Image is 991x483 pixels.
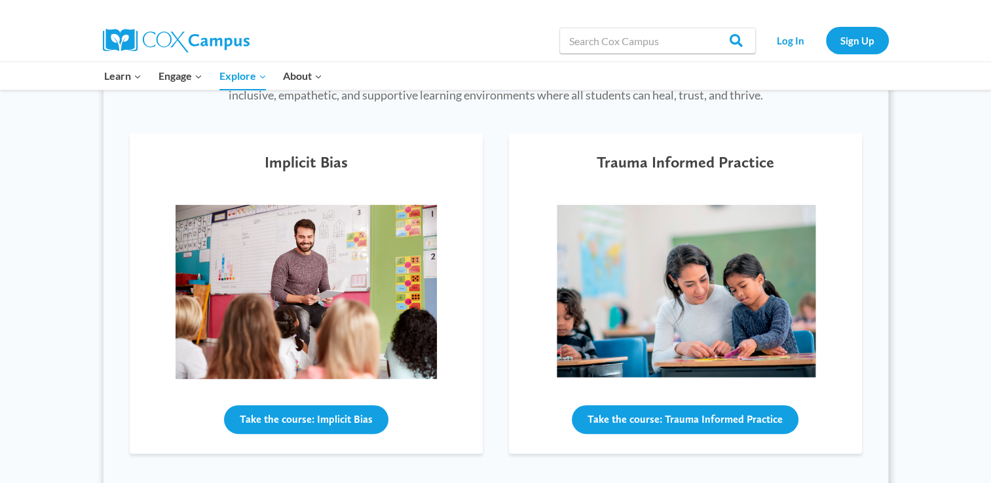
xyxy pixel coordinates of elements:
[762,27,819,54] a: Log In
[96,62,331,90] nav: Primary Navigation
[274,62,331,90] button: Child menu of About
[265,153,348,172] h5: Implicit Bias
[176,205,437,379] img: iStock-1160927576-1536x1024.jpg
[130,134,483,454] a: Implicit Bias Take the course: Implicit Bias
[762,27,889,54] nav: Secondary Navigation
[150,62,211,90] button: Child menu of Engage
[96,62,151,90] button: Child menu of Learn
[509,134,862,454] a: Trauma Informed Practice Take the course: Trauma Informed Practice
[211,62,275,90] button: Child menu of Explore
[597,153,774,172] h5: Trauma Informed Practice
[572,405,798,434] button: Take the course: Trauma Informed Practice
[559,27,756,54] input: Search Cox Campus
[224,405,388,434] button: Take the course: Implicit Bias
[826,27,889,54] a: Sign Up
[103,29,250,52] img: Cox Campus
[555,205,816,379] img: teaching_student_one-1.png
